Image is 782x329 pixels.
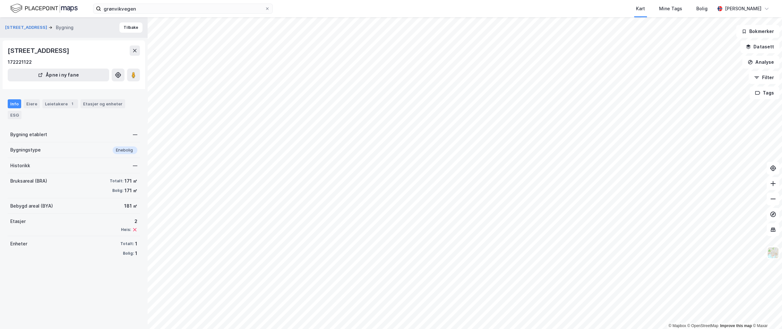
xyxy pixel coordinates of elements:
div: Kart [636,5,645,12]
button: [STREET_ADDRESS] [5,24,48,31]
div: Totalt: [120,241,134,246]
button: Bokmerker [736,25,779,38]
div: Bolig: [112,188,123,193]
a: Mapbox [668,324,686,328]
div: Bebygd areal (BYA) [10,202,53,210]
div: 181 ㎡ [124,202,137,210]
div: Eiere [24,99,40,108]
img: Z [767,247,779,259]
iframe: Chat Widget [750,298,782,329]
button: Filter [749,71,779,84]
div: Etasjer og enheter [83,101,123,107]
div: 172221122 [8,58,32,66]
button: Åpne i ny fane [8,69,109,81]
div: ESG [8,111,21,119]
div: Totalt: [110,178,123,184]
input: Søk på adresse, matrikkel, gårdeiere, leietakere eller personer [101,4,265,13]
div: Info [8,99,21,108]
div: 171 ㎡ [125,177,137,185]
div: [PERSON_NAME] [725,5,761,12]
div: Enheter [10,240,27,248]
button: Tilbake [119,22,142,33]
div: 1 [135,250,137,257]
div: [STREET_ADDRESS] [8,45,71,56]
button: Tags [750,86,779,99]
div: Leietakere [42,99,78,108]
div: Bolig: [123,251,134,256]
a: OpenStreetMap [687,324,718,328]
div: 2 [121,218,137,225]
button: Datasett [740,40,779,53]
div: 171 ㎡ [125,187,137,194]
div: Heis: [121,227,131,232]
div: Bolig [696,5,708,12]
img: logo.f888ab2527a4732fd821a326f86c7f29.svg [10,3,78,14]
div: 1 [69,101,75,107]
div: — [133,131,137,138]
button: Analyse [742,56,779,69]
div: Bygning etablert [10,131,47,138]
div: — [133,162,137,169]
div: Bygning [56,24,73,31]
div: 1 [135,240,137,248]
div: Mine Tags [659,5,682,12]
div: Etasjer [10,218,26,225]
a: Improve this map [720,324,752,328]
div: Bruksareal (BRA) [10,177,47,185]
div: Bygningstype [10,146,41,154]
div: Kontrollprogram for chat [750,298,782,329]
div: Historikk [10,162,30,169]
